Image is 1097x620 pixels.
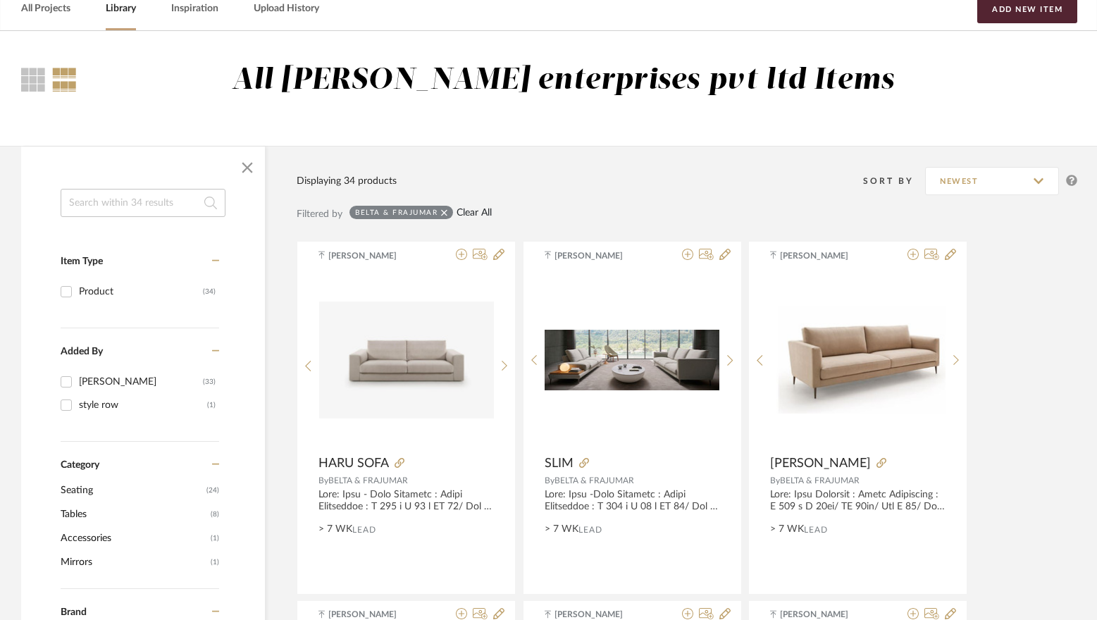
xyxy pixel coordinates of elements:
[211,527,219,550] span: (1)
[352,525,376,535] span: Lead
[355,208,438,217] div: BELTA & FRAJUMAR
[61,526,207,550] span: Accessories
[207,394,216,416] div: (1)
[770,489,946,513] div: Lore: Ipsu Dolorsit : Ametc Adipiscing : E 509 s D 20ei/ TE 90in/ Utl E 85/ Dol magnaa 21en. Admi...
[232,63,895,99] div: All [PERSON_NAME] enterprises pvt ltd Items
[211,551,219,573] span: (1)
[318,456,389,471] span: HARU SOFA
[318,476,328,485] span: By
[770,476,780,485] span: By
[318,489,494,513] div: Lore: Ipsu - Dolo Sitametc : Adipi Elitseddoe : T 295 i U 93 l ET 72/ Dol M 54/ Ali Enimad 09mi. ...
[297,173,397,189] div: Displaying 34 products
[319,302,494,418] img: HARU SOFA
[780,476,860,485] span: BELTA & FRAJUMAR
[203,280,216,303] div: (34)
[233,154,261,182] button: Close
[61,459,99,471] span: Category
[545,330,719,390] img: SLIM
[554,476,634,485] span: BELTA & FRAJUMAR
[61,256,103,266] span: Item Type
[545,489,720,513] div: Lore: Ipsu -Dolo Sitametc : Adipi Elitseddoe : T 304 i U 08 l ET 84/ Dol M 62/ Ali Enimad 52mi. V...
[79,280,203,303] div: Product
[206,479,219,502] span: (24)
[61,478,203,502] span: Seating
[578,525,602,535] span: Lead
[770,456,871,471] span: [PERSON_NAME]
[457,207,492,219] a: Clear All
[79,394,207,416] div: style row
[328,249,417,262] span: [PERSON_NAME]
[61,607,87,617] span: Brand
[318,522,352,537] span: > 7 WK
[863,174,925,188] div: Sort By
[770,522,804,537] span: > 7 WK
[545,522,578,537] span: > 7 WK
[61,502,207,526] span: Tables
[545,476,554,485] span: By
[771,306,946,414] img: LENA
[61,347,103,356] span: Added By
[211,503,219,526] span: (8)
[61,550,207,574] span: Mirrors
[297,206,342,222] div: Filtered by
[79,371,203,393] div: [PERSON_NAME]
[545,456,574,471] span: SLIM
[804,525,828,535] span: Lead
[203,371,216,393] div: (33)
[61,189,225,217] input: Search within 34 results
[554,249,643,262] span: [PERSON_NAME]
[319,272,494,448] div: 0
[780,249,869,262] span: [PERSON_NAME]
[328,476,408,485] span: BELTA & FRAJUMAR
